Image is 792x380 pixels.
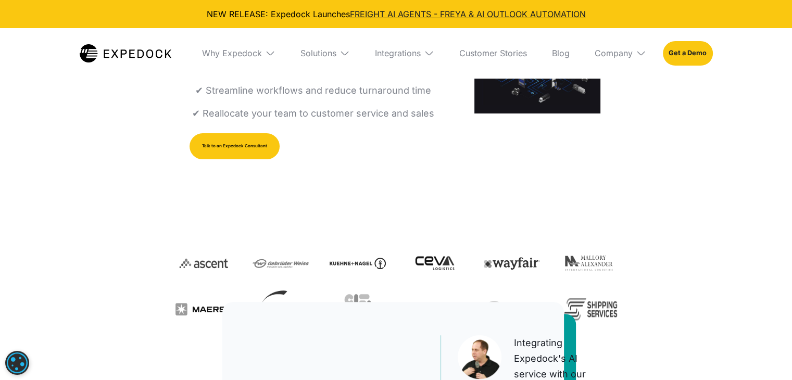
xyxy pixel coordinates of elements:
[367,28,443,78] div: Integrations
[375,48,421,58] div: Integrations
[451,28,535,78] a: Customer Stories
[350,9,586,19] a: FREIGHT AI AGENTS - FREYA & AI OUTLOOK AUTOMATION
[190,133,280,159] a: Talk to an Expedock Consultant
[663,41,712,65] a: Get a Demo
[8,8,784,20] div: NEW RELEASE: Expedock Launches
[292,28,358,78] div: Solutions
[595,48,633,58] div: Company
[195,83,431,98] p: ✔ Streamline workflows and reduce turnaround time
[586,28,655,78] div: Company
[544,28,578,78] a: Blog
[202,48,262,58] div: Why Expedock
[192,106,434,121] p: ✔ Reallocate your team to customer service and sales
[194,28,284,78] div: Why Expedock
[740,330,792,380] iframe: Chat Widget
[300,48,336,58] div: Solutions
